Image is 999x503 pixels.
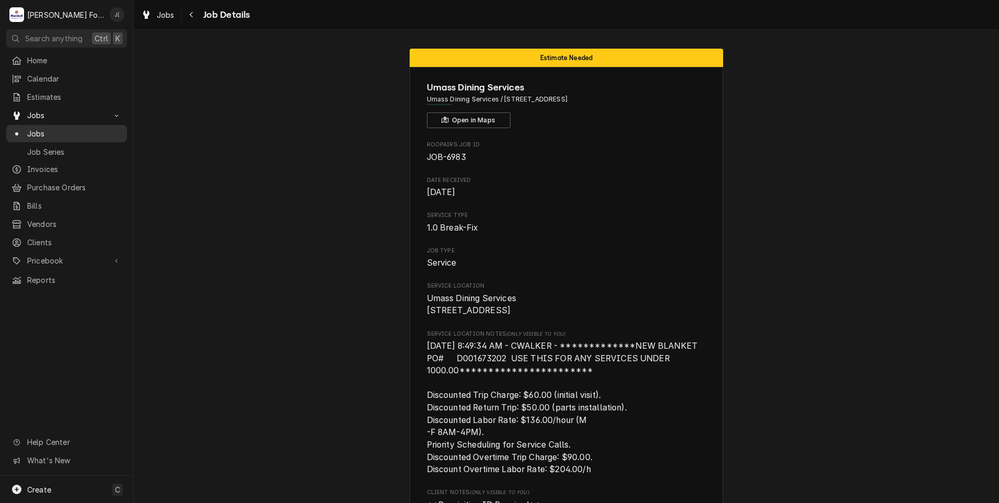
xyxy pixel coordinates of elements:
[427,176,706,185] span: Date Received
[427,282,706,290] span: Service Location
[427,81,706,95] span: Name
[6,234,127,251] a: Clients
[27,485,51,494] span: Create
[427,293,516,316] span: Umass Dining Services [STREET_ADDRESS]
[427,176,706,199] div: Date Received
[27,146,122,157] span: Job Series
[427,282,706,317] div: Service Location
[27,110,106,121] span: Jobs
[427,222,706,234] span: Service Type
[137,6,179,24] a: Jobs
[427,258,457,268] span: Service
[157,9,175,20] span: Jobs
[427,488,706,497] span: Client Notes
[27,128,122,139] span: Jobs
[27,73,122,84] span: Calendar
[427,81,706,128] div: Client Information
[200,8,250,22] span: Job Details
[427,151,706,164] span: Roopairs Job ID
[427,247,706,255] span: Job Type
[470,489,529,495] span: (Only Visible to You)
[6,433,127,451] a: Go to Help Center
[115,484,120,495] span: C
[427,340,706,476] span: [object Object]
[6,52,127,69] a: Home
[6,107,127,124] a: Go to Jobs
[9,7,24,22] div: M
[506,331,565,337] span: (Only Visible to You)
[427,141,706,163] div: Roopairs Job ID
[6,161,127,178] a: Invoices
[6,29,127,48] button: Search anythingCtrlK
[6,125,127,142] a: Jobs
[6,252,127,269] a: Go to Pricebook
[110,7,124,22] div: J(
[27,164,122,175] span: Invoices
[27,55,122,66] span: Home
[25,33,83,44] span: Search anything
[6,215,127,233] a: Vendors
[427,186,706,199] span: Date Received
[427,152,466,162] span: JOB-6983
[9,7,24,22] div: Marshall Food Equipment Service's Avatar
[27,437,121,448] span: Help Center
[6,70,127,87] a: Calendar
[110,7,124,22] div: Jeff Debigare (109)'s Avatar
[427,211,706,220] span: Service Type
[27,237,122,248] span: Clients
[27,200,122,211] span: Bills
[427,247,706,269] div: Job Type
[6,197,127,214] a: Bills
[6,88,127,106] a: Estimates
[27,275,122,285] span: Reports
[27,9,104,20] div: [PERSON_NAME] Food Equipment Service
[27,182,122,193] span: Purchase Orders
[427,330,706,476] div: [object Object]
[427,330,706,338] span: Service Location Notes
[427,341,700,474] span: [DATE] 8:49:34 AM - CWALKER - *************NEW BLANKET PO# D001673202 USE THIS FOR ANY SERVICES U...
[6,179,127,196] a: Purchase Orders
[183,6,200,23] button: Navigate back
[540,54,593,61] span: Estimate Needed
[27,92,122,102] span: Estimates
[95,33,108,44] span: Ctrl
[427,211,706,234] div: Service Type
[27,219,122,230] span: Vendors
[427,292,706,317] span: Service Location
[115,33,120,44] span: K
[427,257,706,269] span: Job Type
[6,271,127,289] a: Reports
[427,95,706,104] span: Address
[427,112,510,128] button: Open in Maps
[6,452,127,469] a: Go to What's New
[410,49,723,67] div: Status
[427,223,479,233] span: 1.0 Break-Fix
[427,141,706,149] span: Roopairs Job ID
[27,255,106,266] span: Pricebook
[427,187,456,197] span: [DATE]
[6,143,127,161] a: Job Series
[27,455,121,466] span: What's New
